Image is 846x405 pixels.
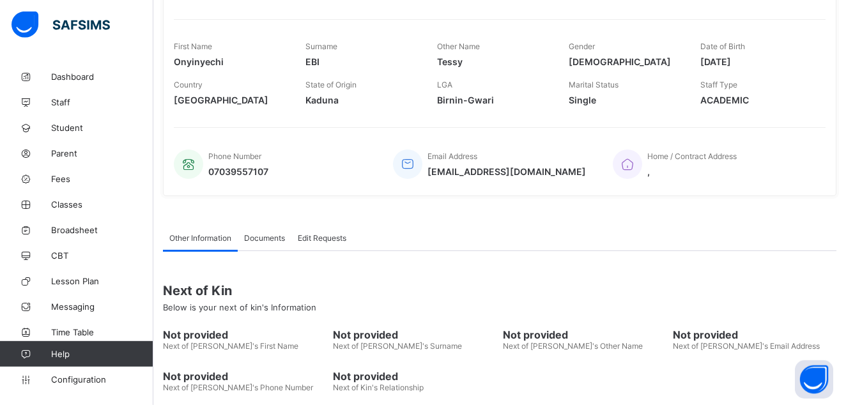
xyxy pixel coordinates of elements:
[305,95,418,105] span: Kaduna
[51,276,153,286] span: Lesson Plan
[427,166,586,177] span: [EMAIL_ADDRESS][DOMAIN_NAME]
[51,250,153,261] span: CBT
[305,56,418,67] span: EBI
[51,327,153,337] span: Time Table
[51,123,153,133] span: Student
[12,11,110,38] img: safsims
[51,225,153,235] span: Broadsheet
[437,95,550,105] span: Birnin-Gwari
[503,341,643,351] span: Next of [PERSON_NAME]'s Other Name
[700,80,737,89] span: Staff Type
[174,95,286,105] span: [GEOGRAPHIC_DATA]
[437,80,452,89] span: LGA
[51,148,153,158] span: Parent
[437,42,480,51] span: Other Name
[51,72,153,82] span: Dashboard
[163,302,316,312] span: Below is your next of kin's Information
[208,151,261,161] span: Phone Number
[51,374,153,385] span: Configuration
[244,233,285,243] span: Documents
[163,283,836,298] span: Next of Kin
[305,80,357,89] span: State of Origin
[700,56,813,67] span: [DATE]
[437,56,550,67] span: Tessy
[700,95,813,105] span: ACADEMIC
[169,233,231,243] span: Other Information
[305,42,337,51] span: Surname
[333,383,424,392] span: Next of Kin's Relationship
[647,151,737,161] span: Home / Contract Address
[174,80,203,89] span: Country
[163,370,327,383] span: Not provided
[333,370,496,383] span: Not provided
[51,174,153,184] span: Fees
[51,302,153,312] span: Messaging
[163,341,298,351] span: Next of [PERSON_NAME]'s First Name
[174,42,212,51] span: First Name
[51,97,153,107] span: Staff
[163,383,313,392] span: Next of [PERSON_NAME]'s Phone Number
[503,328,666,341] span: Not provided
[51,199,153,210] span: Classes
[51,349,153,359] span: Help
[333,328,496,341] span: Not provided
[673,328,836,341] span: Not provided
[174,56,286,67] span: Onyinyechi
[427,151,477,161] span: Email Address
[569,95,681,105] span: Single
[673,341,820,351] span: Next of [PERSON_NAME]'s Email Address
[208,166,268,177] span: 07039557107
[569,80,619,89] span: Marital Status
[647,166,737,177] span: ,
[700,42,745,51] span: Date of Birth
[298,233,346,243] span: Edit Requests
[333,341,462,351] span: Next of [PERSON_NAME]'s Surname
[163,328,327,341] span: Not provided
[569,42,595,51] span: Gender
[795,360,833,399] button: Open asap
[569,56,681,67] span: [DEMOGRAPHIC_DATA]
